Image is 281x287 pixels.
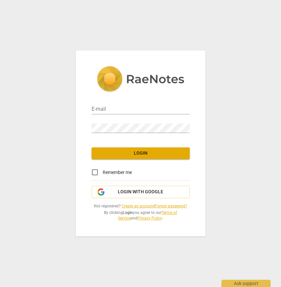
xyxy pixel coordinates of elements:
[122,204,154,208] a: Create an account
[155,204,187,208] a: Forgot password?
[97,66,184,93] img: 5ac2273c67554f335776073100b6d88f.svg
[118,210,177,220] a: Terms of Service
[92,210,190,221] span: By clicking you agree to our and .
[103,169,132,176] span: Remember me
[137,216,162,220] a: Privacy Policy
[221,280,271,287] div: Ask support
[118,189,163,195] span: Login with Google
[92,203,190,209] span: Not registered? |
[123,210,133,215] b: Login
[92,186,190,198] button: Login with Google
[92,147,190,159] button: Login
[97,150,184,157] span: Login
